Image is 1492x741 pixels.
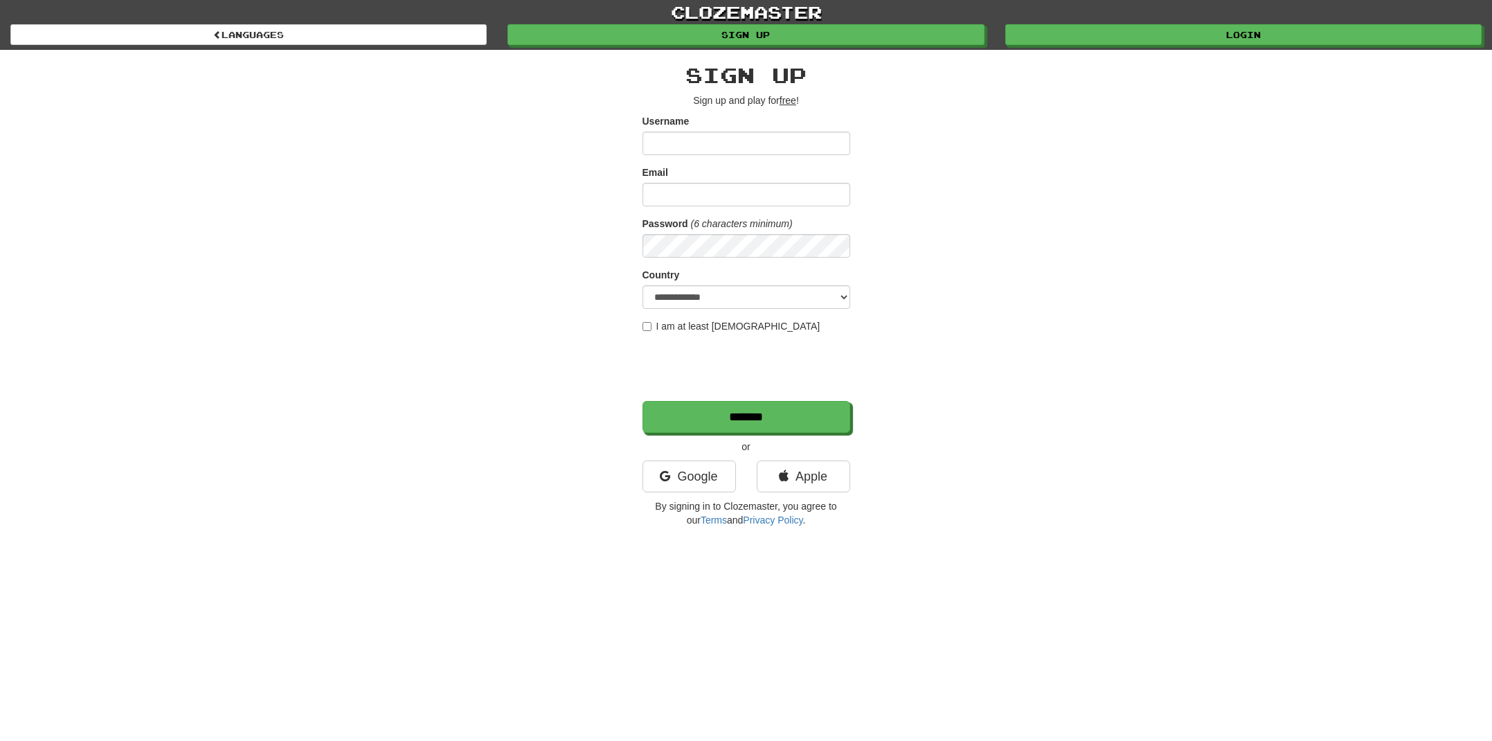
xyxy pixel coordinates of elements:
[691,218,793,229] em: (6 characters minimum)
[780,95,796,106] u: free
[10,24,487,45] a: Languages
[757,461,850,492] a: Apple
[743,515,802,526] a: Privacy Policy
[1005,24,1482,45] a: Login
[642,440,850,454] p: or
[642,319,820,333] label: I am at least [DEMOGRAPHIC_DATA]
[642,499,850,527] p: By signing in to Clozemaster, you agree to our and .
[642,322,651,331] input: I am at least [DEMOGRAPHIC_DATA]
[642,93,850,107] p: Sign up and play for !
[642,268,680,282] label: Country
[642,340,853,394] iframe: reCAPTCHA
[642,64,850,87] h2: Sign up
[642,461,736,492] a: Google
[642,166,668,179] label: Email
[642,217,688,231] label: Password
[642,114,690,128] label: Username
[507,24,984,45] a: Sign up
[701,515,727,526] a: Terms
